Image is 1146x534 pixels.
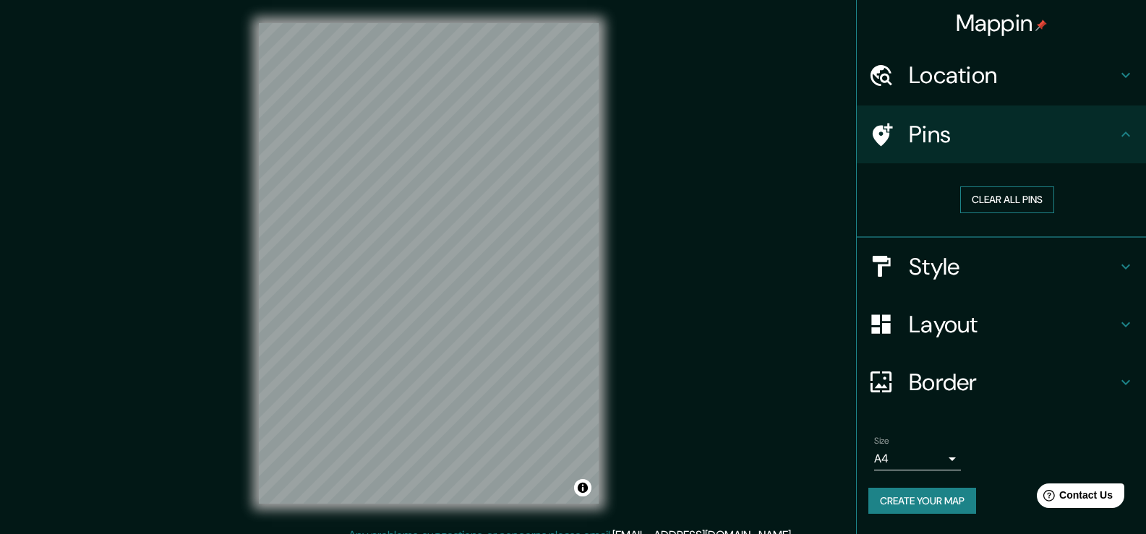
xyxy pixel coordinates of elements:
h4: Border [909,368,1117,397]
h4: Mappin [956,9,1048,38]
div: Border [857,353,1146,411]
img: pin-icon.png [1035,20,1047,31]
div: A4 [874,447,961,470]
div: Style [857,238,1146,296]
div: Layout [857,296,1146,353]
h4: Layout [909,310,1117,339]
iframe: Help widget launcher [1017,478,1130,518]
h4: Style [909,252,1117,281]
div: Pins [857,105,1146,163]
canvas: Map [259,23,599,504]
label: Size [874,434,889,447]
h4: Location [909,61,1117,90]
div: Location [857,46,1146,104]
h4: Pins [909,120,1117,149]
button: Clear all pins [960,186,1054,213]
button: Toggle attribution [574,479,591,496]
button: Create your map [868,488,976,514]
